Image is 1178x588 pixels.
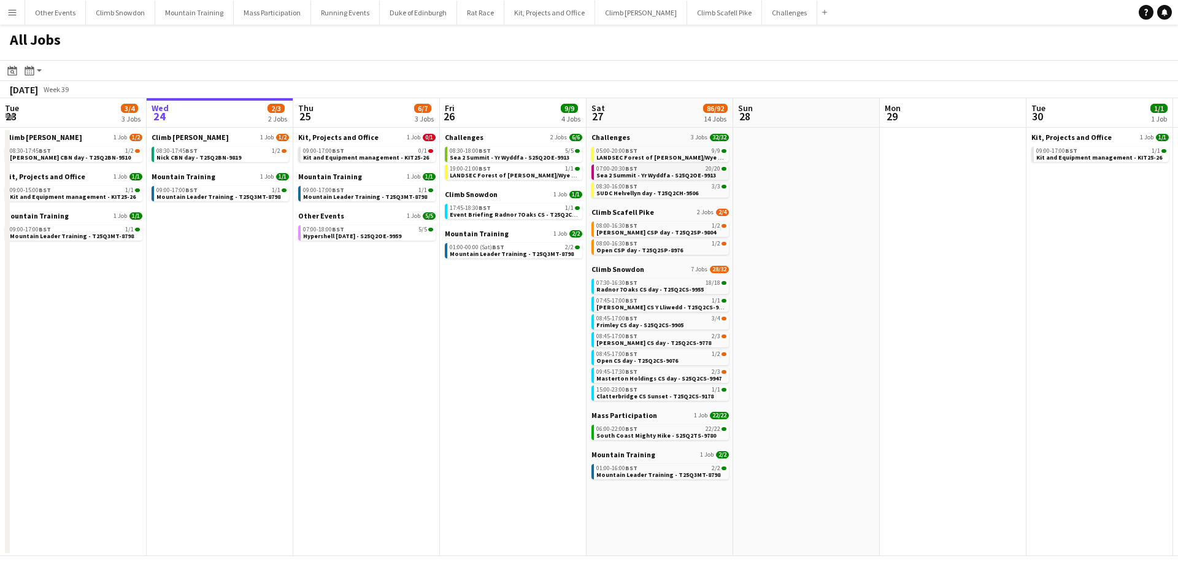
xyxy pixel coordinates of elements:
[596,239,726,253] a: 08:00-16:30BST1/2Open CSP day - T25Q2SP-8976
[596,385,726,400] a: 15:00-23:00BST1/1Clatterbridge CS Sunset - T25Q2CS-9178
[712,148,720,154] span: 9/9
[298,172,436,181] a: Mountain Training1 Job1/1
[762,1,817,25] button: Challenges
[561,114,580,123] div: 4 Jobs
[553,191,567,198] span: 1 Job
[428,149,433,153] span: 0/1
[156,147,287,161] a: 08:30-17:45BST1/2Nick CBN day - T25Q2BN-9819
[407,212,420,220] span: 1 Job
[282,149,287,153] span: 1/2
[450,166,491,172] span: 19:00-21:00
[156,193,280,201] span: Mountain Leader Training - T25Q3MT-8798
[722,352,726,356] span: 1/2
[504,1,595,25] button: Kit, Projects and Office
[445,229,582,238] a: Mountain Training1 Job2/2
[625,425,637,433] span: BST
[10,83,38,96] div: [DATE]
[479,147,491,155] span: BST
[722,317,726,320] span: 3/4
[722,466,726,470] span: 2/2
[272,148,280,154] span: 1/2
[706,426,720,432] span: 22/22
[596,228,716,236] span: Ambrish CSP day - T25Q2SP-9804
[591,450,729,459] a: Mountain Training1 Job2/2
[712,465,720,471] span: 2/2
[1031,133,1112,142] span: Kit, Projects and Office
[418,187,427,193] span: 1/1
[625,182,637,190] span: BST
[561,104,578,113] span: 9/9
[303,226,344,233] span: 07:00-18:00
[298,133,436,142] a: Kit, Projects and Office1 Job0/1
[596,279,726,293] a: 07:30-16:30BST18/18Radnor 7Oaks CS day - T25Q2CS-9955
[596,426,637,432] span: 06:00-22:00
[596,147,726,161] a: 05:00-20:00BST9/9LANDSEC Forest of [PERSON_NAME]/Wye Valley Challenge - S25Q2CH-9594
[591,103,605,114] span: Sat
[276,134,289,141] span: 1/2
[596,339,711,347] span: Holly Grant CS day - T25Q2CS-9778
[135,188,140,192] span: 1/1
[712,351,720,357] span: 1/2
[298,103,314,114] span: Thu
[155,1,234,25] button: Mountain Training
[722,185,726,188] span: 3/3
[10,226,51,233] span: 09:00-17:00
[5,172,142,181] a: Kit, Projects and Office1 Job1/1
[596,374,722,382] span: Masterton Holdings CS day - S25Q2CS-9947
[591,450,729,482] div: Mountain Training1 Job2/201:00-16:00BST2/2Mountain Leader Training - T25Q3MT-8798
[1152,148,1160,154] span: 1/1
[596,350,726,364] a: 08:45-17:00BST1/2Open CS day - T25Q2CS-9076
[135,228,140,231] span: 1/1
[712,369,720,375] span: 2/3
[156,186,287,200] a: 09:00-17:00BST1/1Mountain Leader Training - T25Q3MT-8798
[5,211,142,220] a: Mountain Training1 Job1/1
[722,370,726,374] span: 2/3
[445,229,582,261] div: Mountain Training1 Job2/201:00-00:00 (Sat)BST2/2Mountain Leader Training - T25Q3MT-8798
[596,184,637,190] span: 08:30-16:00
[722,242,726,246] span: 1/2
[712,333,720,339] span: 2/3
[450,243,580,257] a: 01:00-00:00 (Sat)BST2/2Mountain Leader Training - T25Q3MT-8798
[596,431,716,439] span: South Coast Mighty Hike - S25Q2TS-9780
[450,153,569,161] span: Sea 2 Summit - Yr Wyddfa - S25Q2OE-9913
[596,464,726,478] a: 01:00-16:00BST2/2Mountain Leader Training - T25Q3MT-8798
[129,173,142,180] span: 1/1
[625,464,637,472] span: BST
[114,134,127,141] span: 1 Job
[125,187,134,193] span: 1/1
[883,109,901,123] span: 29
[5,211,69,220] span: Mountain Training
[156,187,198,193] span: 09:00-17:00
[445,133,582,142] a: Challenges2 Jobs6/6
[716,209,729,216] span: 2/4
[445,190,582,229] div: Climb Snowdon1 Job1/117:45-18:30BST1/1Event Briefing Radnor 7Oaks CS - T25Q2CS-9955
[565,205,574,211] span: 1/1
[5,172,142,211] div: Kit, Projects and Office1 Job1/109:00-15:00BST1/1Kit and Equipment management - KIT25-26
[625,350,637,358] span: BST
[5,133,142,142] a: Climb [PERSON_NAME]1 Job1/2
[332,147,344,155] span: BST
[736,109,753,123] span: 28
[156,153,241,161] span: Nick CBN day - T25Q2BN-9819
[591,411,729,420] a: Mass Participation1 Job22/22
[625,222,637,230] span: BST
[10,232,134,240] span: Mountain Leader Training - T25Q3MT-8798
[691,266,707,273] span: 7 Jobs
[565,148,574,154] span: 5/5
[260,173,274,180] span: 1 Job
[694,412,707,419] span: 1 Job
[272,187,280,193] span: 1/1
[591,411,729,450] div: Mass Participation1 Job22/2206:00-22:00BST22/22South Coast Mighty Hike - S25Q2TS-9780
[152,103,169,114] span: Wed
[596,182,726,196] a: 08:30-16:00BST3/3SUDC Helvellyn day - T25Q2CH-9506
[268,114,287,123] div: 2 Jobs
[712,298,720,304] span: 1/1
[596,368,726,382] a: 09:45-17:30BST2/3Masterton Holdings CS day - S25Q2CS-9947
[1036,153,1162,161] span: Kit and Equipment management - KIT25-26
[722,224,726,228] span: 1/2
[596,315,637,322] span: 08:45-17:00
[575,246,580,249] span: 2/2
[703,104,728,113] span: 86/92
[596,285,704,293] span: Radnor 7Oaks CS day - T25Q2CS-9955
[129,212,142,220] span: 1/1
